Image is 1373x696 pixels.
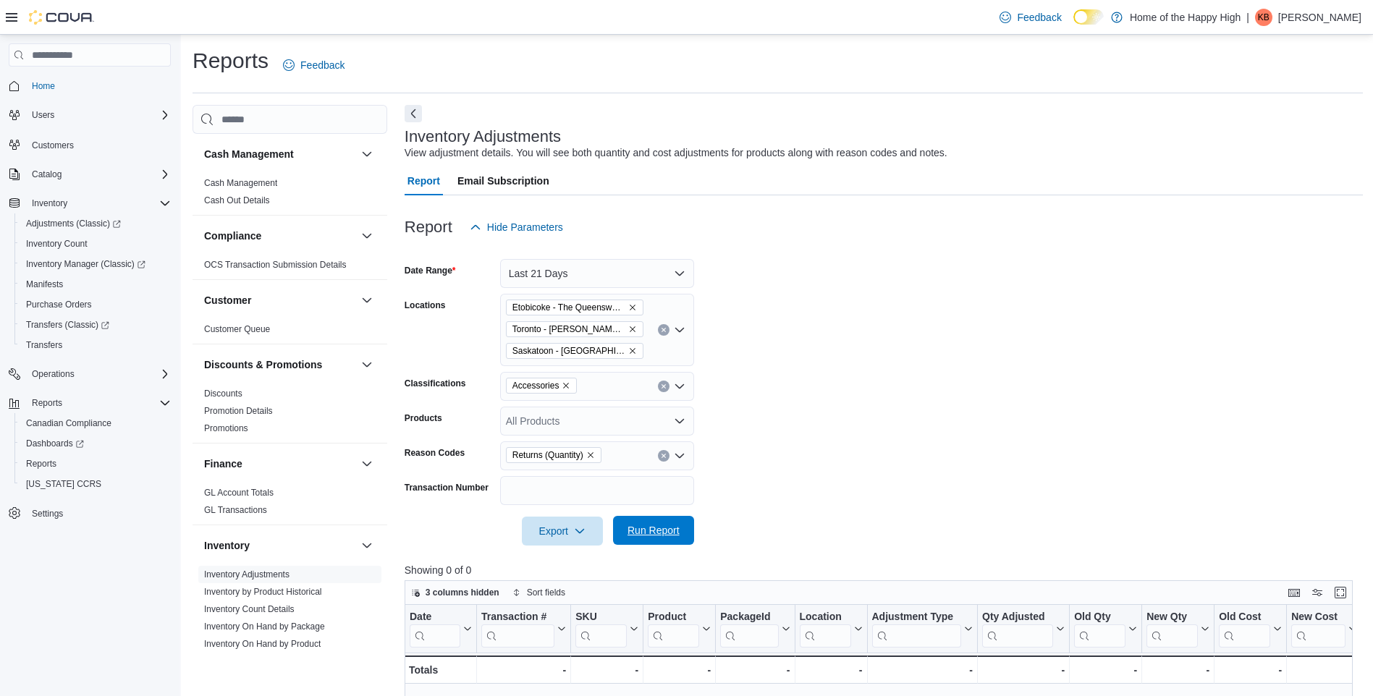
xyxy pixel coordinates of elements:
[720,661,790,679] div: -
[628,303,637,312] button: Remove Etobicoke - The Queensway - Fire & Flower from selection in this group
[409,661,472,679] div: Totals
[1332,584,1349,601] button: Enter fullscreen
[20,235,93,252] a: Inventory Count
[3,193,177,213] button: Inventory
[204,639,321,649] a: Inventory On Hand by Product
[1258,9,1270,26] span: KB
[204,603,295,615] span: Inventory Count Details
[1291,661,1357,679] div: -
[575,611,627,624] div: SKU
[1073,9,1104,25] input: Dark Mode
[358,356,376,373] button: Discounts & Promotions
[575,661,638,679] div: -
[628,325,637,334] button: Remove Toronto - Danforth Ave - Friendly Stranger from selection in this group
[26,77,61,95] a: Home
[32,109,54,121] span: Users
[204,457,242,471] h3: Finance
[26,365,80,383] button: Operations
[464,213,569,242] button: Hide Parameters
[204,621,325,632] span: Inventory On Hand by Package
[204,177,277,189] span: Cash Management
[26,394,68,412] button: Reports
[14,413,177,433] button: Canadian Compliance
[204,538,355,553] button: Inventory
[14,454,177,474] button: Reports
[26,319,109,331] span: Transfers (Classic)
[20,475,171,493] span: Washington CCRS
[20,215,127,232] a: Adjustments (Classic)
[204,147,294,161] h3: Cash Management
[982,611,1053,648] div: Qty Adjusted
[26,166,171,183] span: Catalog
[405,584,505,601] button: 3 columns hidden
[20,255,171,273] span: Inventory Manager (Classic)
[1130,9,1241,26] p: Home of the Happy High
[204,357,322,372] h3: Discounts & Promotions
[358,292,376,309] button: Customer
[481,611,554,624] div: Transaction #
[26,458,56,470] span: Reports
[512,322,625,336] span: Toronto - [PERSON_NAME] Ave - Friendly Stranger
[20,255,151,273] a: Inventory Manager (Classic)
[481,661,566,679] div: -
[20,415,117,432] a: Canadian Compliance
[1017,10,1061,25] span: Feedback
[1146,611,1209,648] button: New Qty
[204,178,277,188] a: Cash Management
[410,611,472,648] button: Date
[410,611,460,648] div: Date
[1291,611,1345,624] div: New Cost
[3,503,177,524] button: Settings
[405,218,452,236] h3: Report
[658,324,669,336] button: Clear input
[871,611,961,648] div: Adjustment Type
[26,365,171,383] span: Operations
[20,316,115,334] a: Transfers (Classic)
[720,611,778,648] div: Package URL
[204,504,267,516] span: GL Transactions
[358,537,376,554] button: Inventory
[1074,611,1137,648] button: Old Qty
[204,195,270,205] a: Cash Out Details
[204,586,322,598] span: Inventory by Product Historical
[26,258,145,270] span: Inventory Manager (Classic)
[14,274,177,294] button: Manifests
[487,220,563,234] span: Hide Parameters
[32,397,62,409] span: Reports
[1278,9,1361,26] p: [PERSON_NAME]
[204,388,242,399] span: Discounts
[204,487,274,498] span: GL Account Totals
[982,661,1065,679] div: -
[204,324,270,334] a: Customer Queue
[277,51,350,80] a: Feedback
[1255,9,1272,26] div: Kailee Brockenshire
[1219,661,1282,679] div: -
[405,265,456,276] label: Date Range
[410,611,460,624] div: Date
[14,294,177,315] button: Purchase Orders
[26,195,73,212] button: Inventory
[14,213,177,234] a: Adjustments (Classic)
[14,315,177,335] a: Transfers (Classic)
[512,344,625,358] span: Saskatoon - [GEOGRAPHIC_DATA] - Prairie Records
[506,378,578,394] span: Accessories
[204,569,290,580] span: Inventory Adjustments
[506,447,601,463] span: Returns (Quantity)
[26,195,171,212] span: Inventory
[586,451,595,459] button: Remove Returns (Quantity) from selection in this group
[3,364,177,384] button: Operations
[204,457,355,471] button: Finance
[575,611,627,648] div: SKU URL
[26,279,63,290] span: Manifests
[799,611,850,648] div: Location
[512,300,625,315] span: Etobicoke - The Queensway - Fire & Flower
[1219,611,1270,648] div: Old Cost
[405,300,446,311] label: Locations
[1291,611,1345,648] div: New Cost
[29,10,94,25] img: Cova
[26,106,60,124] button: Users
[20,435,171,452] span: Dashboards
[507,584,571,601] button: Sort fields
[26,166,67,183] button: Catalog
[799,611,862,648] button: Location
